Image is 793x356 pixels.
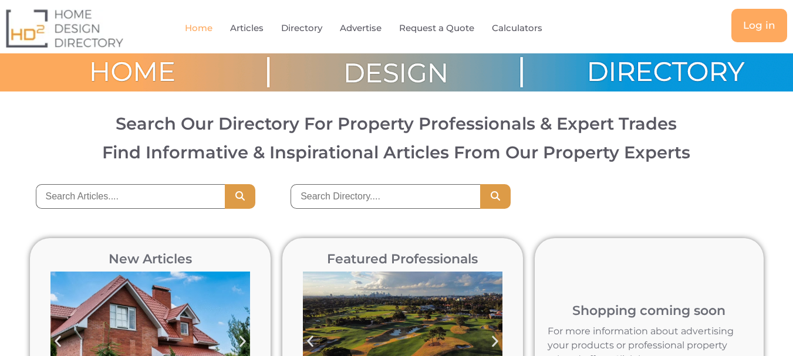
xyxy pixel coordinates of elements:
[399,15,474,42] a: Request a Quote
[492,15,542,42] a: Calculators
[230,15,264,42] a: Articles
[225,184,255,209] button: Search
[19,144,774,161] h3: Find Informative & Inspirational Articles From Our Property Experts
[482,328,508,354] div: Next
[281,15,322,42] a: Directory
[297,253,508,266] h2: Featured Professionals
[45,328,71,354] div: Previous
[480,184,511,209] button: Search
[45,253,256,266] h2: New Articles
[230,328,256,354] div: Next
[743,21,775,30] span: Log in
[162,15,592,42] nav: Menu
[185,15,212,42] a: Home
[19,115,774,132] h2: Search Our Directory For Property Professionals & Expert Trades
[297,328,323,354] div: Previous
[36,184,225,209] input: Search Articles....
[291,184,480,209] input: Search Directory....
[340,15,382,42] a: Advertise
[731,9,787,42] a: Log in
